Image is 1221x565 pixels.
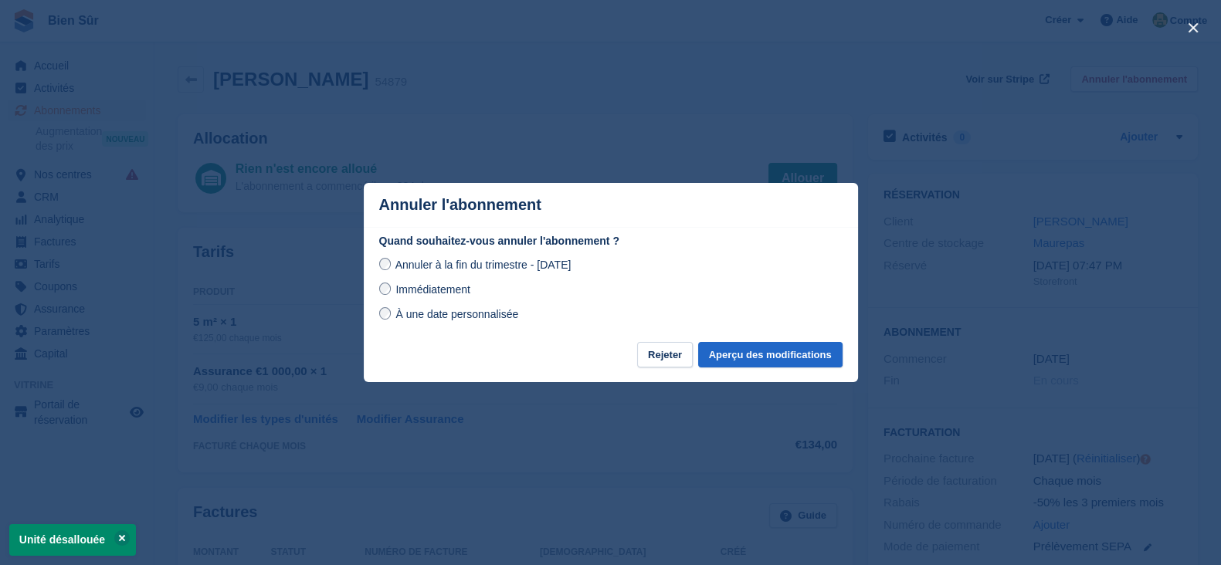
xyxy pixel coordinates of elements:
span: Immédiatement [395,283,470,296]
p: Unité désallouée [9,524,136,556]
p: Annuler l'abonnement [379,196,541,214]
span: À une date personnalisée [395,308,518,320]
input: Annuler à la fin du trimestre - [DATE] [379,258,392,270]
button: close [1181,15,1206,40]
label: Quand souhaitez-vous annuler l'abonnement ? [379,233,843,249]
button: Rejeter [637,342,693,367]
button: Aperçu des modifications [698,342,843,367]
input: À une date personnalisée [379,307,392,320]
input: Immédiatement [379,282,392,295]
span: Annuler à la fin du trimestre - [DATE] [395,259,571,271]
